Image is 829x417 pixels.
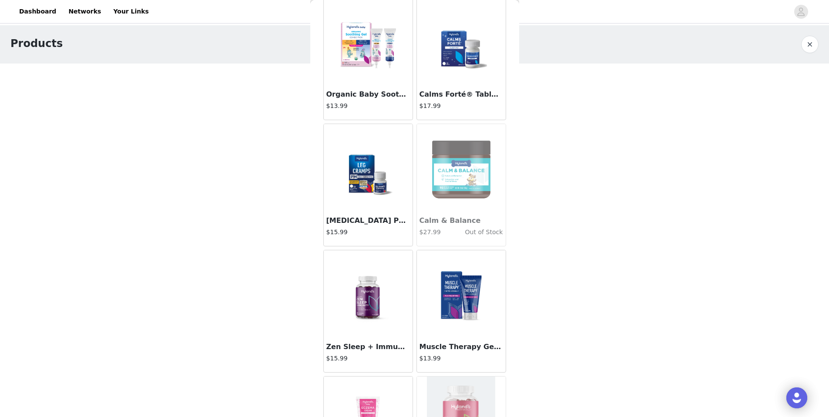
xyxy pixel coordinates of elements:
h3: Muscle Therapy Gel with Arnica [420,342,503,352]
h3: [MEDICAL_DATA] PM Tablets [326,215,410,226]
h1: Products [10,36,63,51]
h4: $15.99 [326,354,410,363]
h4: $13.99 [326,101,410,111]
h3: Calms Forté® Tablets [420,89,503,100]
h4: $27.99 [420,228,447,237]
a: Dashboard [14,2,61,21]
img: Muscle Therapy Gel with Arnica [427,250,496,337]
div: avatar [797,5,805,19]
div: Open Intercom Messenger [786,387,807,408]
a: Networks [63,2,106,21]
h3: Zen Sleep + Immunity Restorative Sleep Gummies [326,342,410,352]
h4: Out of Stock [447,228,503,237]
a: Your Links [108,2,154,21]
h4: $15.99 [326,228,410,237]
img: Zen Sleep + Immunity Restorative Sleep Gummies [334,250,403,337]
img: Leg Cramps PM Tablets [334,124,403,211]
img: Calm & Balance [418,124,505,211]
h3: Calm & Balance [420,215,503,226]
h4: $17.99 [420,101,503,111]
h4: $13.99 [420,354,503,363]
h3: Organic Baby Soothing Gel Combo [326,89,410,100]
